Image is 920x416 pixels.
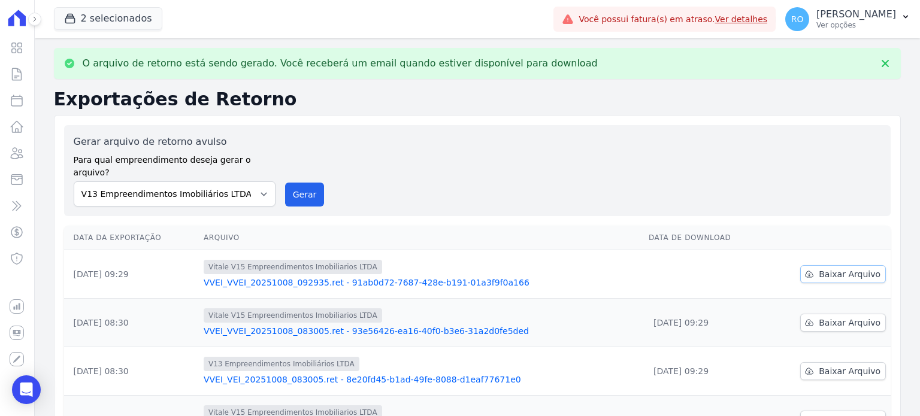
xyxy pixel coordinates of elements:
p: Ver opções [816,20,896,30]
p: O arquivo de retorno está sendo gerado. Você receberá um email quando estiver disponível para dow... [83,57,598,69]
span: V13 Empreendimentos Imobiliários LTDA [204,357,359,371]
th: Data da Exportação [64,226,199,250]
a: Ver detalhes [715,14,768,24]
a: Baixar Arquivo [800,362,886,380]
td: [DATE] 09:29 [64,250,199,299]
a: VVEI_VVEI_20251008_083005.ret - 93e56426-ea16-40f0-b3e6-31a2d0fe5ded [204,325,639,337]
button: 2 selecionados [54,7,162,30]
a: VVEI_VEI_20251008_083005.ret - 8e20fd45-b1ad-49fe-8088-d1eaf77671e0 [204,374,639,385]
span: Baixar Arquivo [819,268,880,280]
td: [DATE] 08:30 [64,299,199,347]
a: Baixar Arquivo [800,314,886,332]
a: VVEI_VVEI_20251008_092935.ret - 91ab0d72-7687-428e-b191-01a3f9f0a166 [204,277,639,289]
span: Baixar Arquivo [819,365,880,377]
td: [DATE] 09:29 [644,299,765,347]
label: Gerar arquivo de retorno avulso [74,135,276,149]
span: Você possui fatura(s) em atraso. [579,13,767,26]
a: Baixar Arquivo [800,265,886,283]
p: [PERSON_NAME] [816,8,896,20]
span: Vitale V15 Empreendimentos Imobiliarios LTDA [204,260,382,274]
th: Data de Download [644,226,765,250]
div: Open Intercom Messenger [12,375,41,404]
button: Gerar [285,183,325,207]
span: Vitale V15 Empreendimentos Imobiliarios LTDA [204,308,382,323]
button: RO [PERSON_NAME] Ver opções [776,2,920,36]
th: Arquivo [199,226,644,250]
h2: Exportações de Retorno [54,89,901,110]
span: RO [791,15,804,23]
span: Baixar Arquivo [819,317,880,329]
td: [DATE] 08:30 [64,347,199,396]
td: [DATE] 09:29 [644,347,765,396]
label: Para qual empreendimento deseja gerar o arquivo? [74,149,276,179]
